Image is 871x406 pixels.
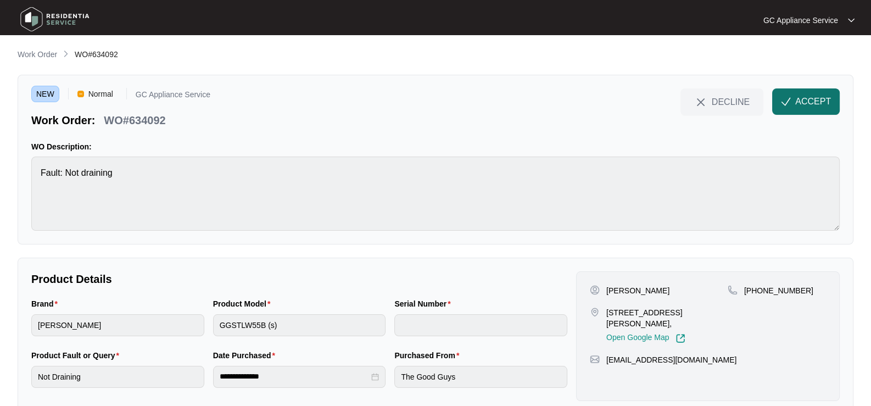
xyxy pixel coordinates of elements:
[728,285,738,295] img: map-pin
[104,113,165,128] p: WO#634092
[394,314,567,336] input: Serial Number
[136,91,210,102] p: GC Appliance Service
[31,113,95,128] p: Work Order:
[31,141,840,152] p: WO Description:
[213,350,280,361] label: Date Purchased
[16,3,93,36] img: residentia service logo
[606,307,728,329] p: [STREET_ADDRESS][PERSON_NAME],
[31,298,62,309] label: Brand
[31,271,567,287] p: Product Details
[31,366,204,388] input: Product Fault or Query
[31,350,124,361] label: Product Fault or Query
[394,298,455,309] label: Serial Number
[590,354,600,364] img: map-pin
[394,350,464,361] label: Purchased From
[606,333,685,343] a: Open Google Map
[680,88,763,115] button: close-IconDECLINE
[213,314,386,336] input: Product Model
[77,91,84,97] img: Vercel Logo
[848,18,855,23] img: dropdown arrow
[675,333,685,343] img: Link-External
[31,86,59,102] span: NEW
[772,88,840,115] button: check-IconACCEPT
[795,95,831,108] span: ACCEPT
[694,96,707,109] img: close-Icon
[220,371,370,382] input: Date Purchased
[15,49,59,61] a: Work Order
[31,314,204,336] input: Brand
[75,50,118,59] span: WO#634092
[84,86,118,102] span: Normal
[31,157,840,231] textarea: Fault: Not draining
[394,366,567,388] input: Purchased From
[763,15,838,26] p: GC Appliance Service
[781,97,791,107] img: check-Icon
[213,298,275,309] label: Product Model
[744,285,813,296] p: [PHONE_NUMBER]
[590,307,600,317] img: map-pin
[712,96,750,108] span: DECLINE
[18,49,57,60] p: Work Order
[62,49,70,58] img: chevron-right
[590,285,600,295] img: user-pin
[606,354,736,365] p: [EMAIL_ADDRESS][DOMAIN_NAME]
[606,285,669,296] p: [PERSON_NAME]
